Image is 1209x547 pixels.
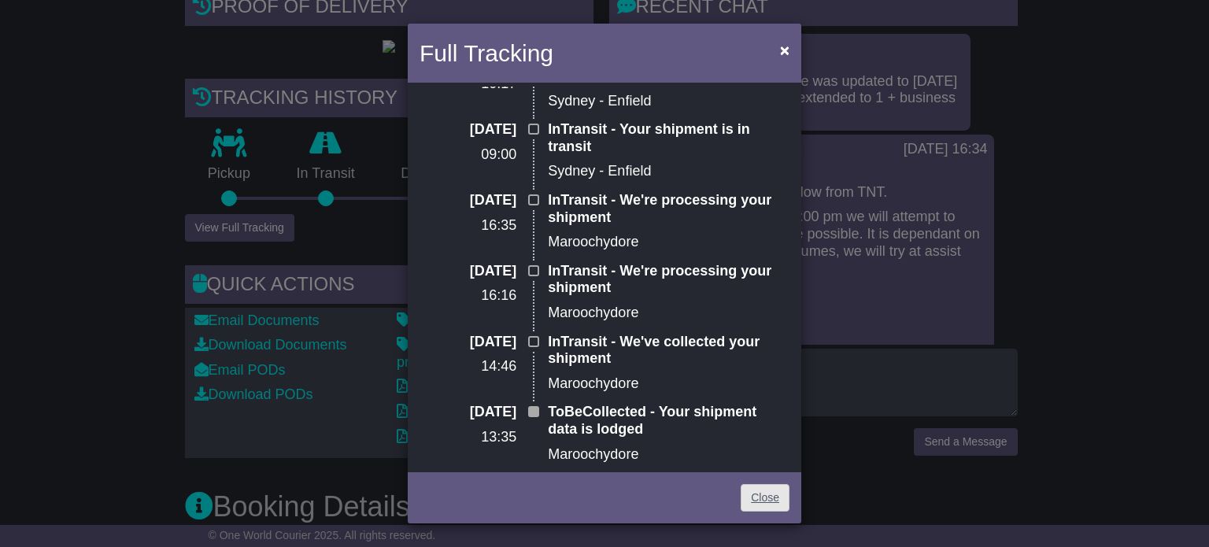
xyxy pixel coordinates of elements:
[548,93,789,110] p: Sydney - Enfield
[772,34,797,66] button: Close
[548,263,789,297] p: InTransit - We're processing your shipment
[420,429,516,446] p: 13:35
[420,404,516,421] p: [DATE]
[420,287,516,305] p: 16:16
[548,446,789,464] p: Maroochydore
[548,234,789,251] p: Maroochydore
[548,121,789,155] p: InTransit - Your shipment is in transit
[548,404,789,438] p: ToBeCollected - Your shipment data is lodged
[780,41,789,59] span: ×
[548,163,789,180] p: Sydney - Enfield
[420,217,516,235] p: 16:35
[548,192,789,226] p: InTransit - We're processing your shipment
[741,484,789,512] a: Close
[420,35,553,71] h4: Full Tracking
[420,121,516,139] p: [DATE]
[420,358,516,375] p: 14:46
[420,192,516,209] p: [DATE]
[420,146,516,164] p: 09:00
[548,375,789,393] p: Maroochydore
[420,334,516,351] p: [DATE]
[548,305,789,322] p: Maroochydore
[420,263,516,280] p: [DATE]
[548,334,789,368] p: InTransit - We've collected your shipment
